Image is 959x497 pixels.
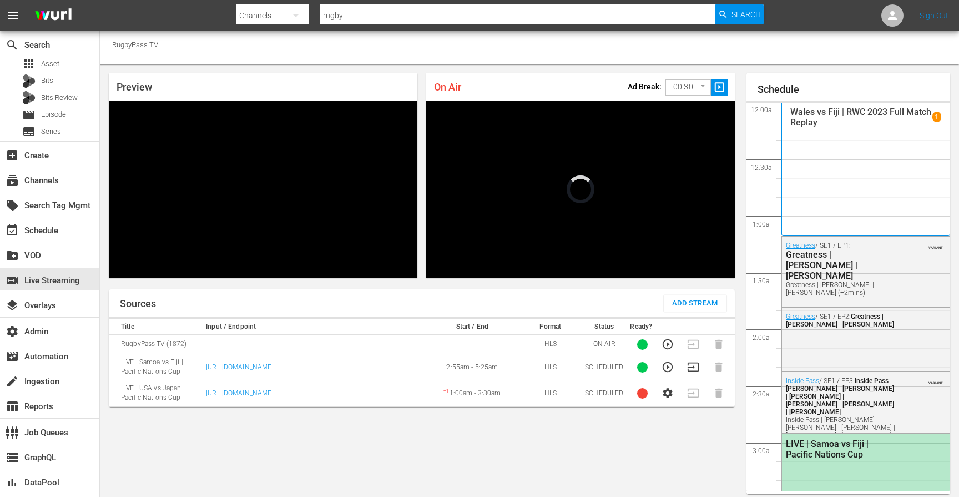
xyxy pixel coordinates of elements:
[41,92,78,103] span: Bits Review
[434,81,461,93] span: On Air
[786,249,897,281] div: Greatness | [PERSON_NAME] | [PERSON_NAME]
[786,313,815,320] a: Greatness
[6,249,19,262] span: VOD
[203,319,425,335] th: Input / Endpoint
[786,377,819,385] a: Inside Pass
[27,3,80,29] img: ans4CAIJ8jUAAAAAAAAAAAAAAAAAAAAAAAAgQb4GAAAAAAAAAAAAAAAAAAAAAAAAJMjXAAAAAAAAAAAAAAAAAAAAAAAAgAT5G...
[786,416,897,447] div: Inside Pass | [PERSON_NAME] | [PERSON_NAME] | [PERSON_NAME] | [PERSON_NAME] | [PERSON_NAME] | [PE...
[41,109,66,120] span: Episode
[786,242,897,297] div: / SE1 / EP1:
[109,335,203,354] td: RugbyPass TV (1872)
[519,319,582,335] th: Format
[109,380,203,406] td: LIVE | USA vs Japan | Pacific Nations Cup
[426,101,735,278] div: Video Player
[687,361,699,373] button: Transition
[109,101,417,278] div: Video Player
[519,335,582,354] td: HLS
[109,319,203,335] th: Title
[928,376,943,385] span: VARIANT
[6,451,19,464] span: GraphQL
[928,240,943,249] span: VARIANT
[22,125,36,138] span: Series
[203,335,425,354] td: ---
[109,354,203,380] td: LIVE | Samoa vs Fiji | Pacific Nations Cup
[206,363,273,371] a: [URL][DOMAIN_NAME]
[935,113,938,121] p: 1
[6,274,19,287] span: Live Streaming
[665,77,711,98] div: 00:30
[6,149,19,162] span: Create
[6,375,19,388] span: Ingestion
[22,91,36,104] div: Bits Review
[790,107,932,128] p: Wales vs Fiji | RWC 2023 Full Match Replay
[6,400,19,413] span: Reports
[41,58,59,69] span: Asset
[786,313,897,328] div: / SE1 / EP2:
[786,313,894,328] span: Greatness | [PERSON_NAME] | [PERSON_NAME]
[582,354,627,380] td: SCHEDULED
[582,380,627,406] td: SCHEDULED
[662,387,674,399] button: Configure
[41,75,53,86] span: Bits
[731,4,761,24] span: Search
[41,126,61,137] span: Series
[786,377,897,447] div: / SE1 / EP3:
[6,426,19,439] span: Job Queues
[425,380,519,406] td: 1:00am - 3:30am
[627,319,658,335] th: Ready?
[662,361,674,373] button: Preview Stream
[713,81,726,94] span: slideshow_sharp
[786,439,897,460] div: LIVE | Samoa vs Fiji | Pacific Nations Cup
[715,4,764,24] button: Search
[582,335,627,354] td: ON AIR
[117,81,152,93] span: Preview
[22,108,36,122] span: Episode
[920,11,948,20] a: Sign Out
[582,319,627,335] th: Status
[6,224,19,237] span: Schedule
[22,74,36,88] div: Bits
[786,242,815,249] a: Greatness
[6,199,19,212] span: Search Tag Mgmt
[425,319,519,335] th: Start / End
[6,476,19,489] span: DataPool
[519,380,582,406] td: HLS
[786,281,897,297] div: Greatness | [PERSON_NAME] | [PERSON_NAME] (+2mins)
[664,295,726,312] button: Add Stream
[786,377,894,416] span: Inside Pass | [PERSON_NAME] | [PERSON_NAME] | [PERSON_NAME] | [PERSON_NAME] | [PERSON_NAME] | [PE...
[206,389,273,397] a: [URL][DOMAIN_NAME]
[662,338,674,350] button: Preview Stream
[7,9,20,22] span: menu
[6,350,19,363] span: Automation
[6,325,19,338] span: Admin
[443,388,449,394] sup: + 1
[6,299,19,312] span: Overlays
[6,38,19,52] span: Search
[120,298,156,309] h1: Sources
[672,297,718,310] span: Add Stream
[6,174,19,187] span: Channels
[519,354,582,380] td: HLS
[758,84,950,95] h1: Schedule
[22,57,36,71] span: Asset
[628,82,662,91] p: Ad Break:
[425,354,519,380] td: 2:55am - 5:25am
